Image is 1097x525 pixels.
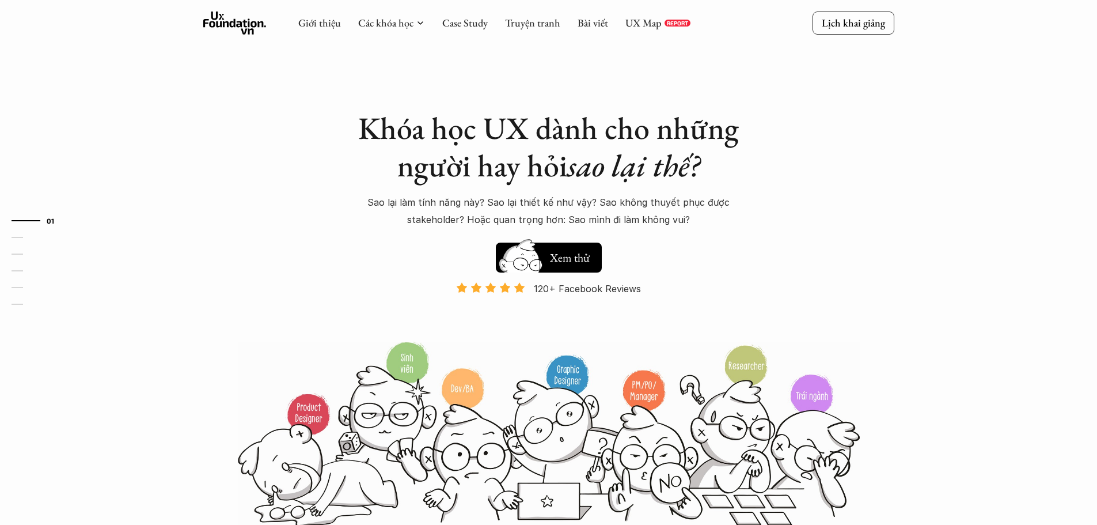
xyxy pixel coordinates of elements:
a: Case Study [442,16,488,29]
a: Truyện tranh [505,16,560,29]
a: REPORT [665,20,690,27]
a: Xem thử [496,237,602,273]
a: Các khóa học [358,16,413,29]
h5: Xem thử [550,250,590,266]
a: 120+ Facebook Reviews [446,282,651,340]
a: Lịch khai giảng [813,12,894,34]
a: 01 [12,214,66,228]
h1: Khóa học UX dành cho những người hay hỏi [347,109,750,184]
p: 120+ Facebook Reviews [534,280,641,297]
a: Giới thiệu [298,16,341,29]
p: Lịch khai giảng [822,16,885,29]
em: sao lại thế? [567,145,700,186]
p: Sao lại làm tính năng này? Sao lại thiết kế như vậy? Sao không thuyết phục được stakeholder? Hoặc... [353,194,745,229]
p: REPORT [667,20,688,27]
strong: 01 [47,217,55,225]
a: UX Map [625,16,662,29]
a: Bài viết [578,16,608,29]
